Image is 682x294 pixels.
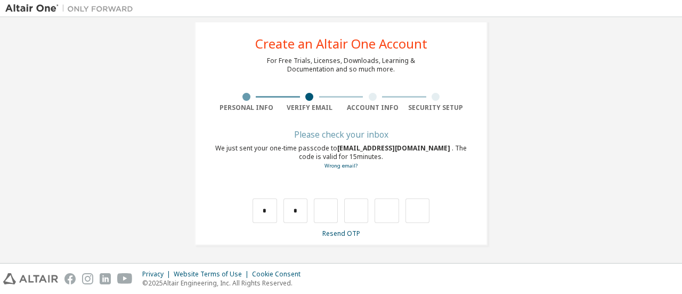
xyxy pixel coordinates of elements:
[252,270,307,279] div: Cookie Consent
[278,104,342,112] div: Verify Email
[142,270,174,279] div: Privacy
[142,279,307,288] p: © 2025 Altair Engineering, Inc. All Rights Reserved.
[255,37,427,50] div: Create an Altair One Account
[337,144,452,153] span: [EMAIL_ADDRESS][DOMAIN_NAME]
[215,131,467,138] div: Please check your inbox
[3,273,58,284] img: altair_logo.svg
[174,270,252,279] div: Website Terms of Use
[322,229,360,238] a: Resend OTP
[117,273,133,284] img: youtube.svg
[215,144,467,170] div: We just sent your one-time passcode to . The code is valid for 15 minutes.
[341,104,404,112] div: Account Info
[64,273,76,284] img: facebook.svg
[82,273,93,284] img: instagram.svg
[324,162,358,169] a: Go back to the registration form
[215,104,278,112] div: Personal Info
[404,104,468,112] div: Security Setup
[5,3,139,14] img: Altair One
[100,273,111,284] img: linkedin.svg
[267,57,415,74] div: For Free Trials, Licenses, Downloads, Learning & Documentation and so much more.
